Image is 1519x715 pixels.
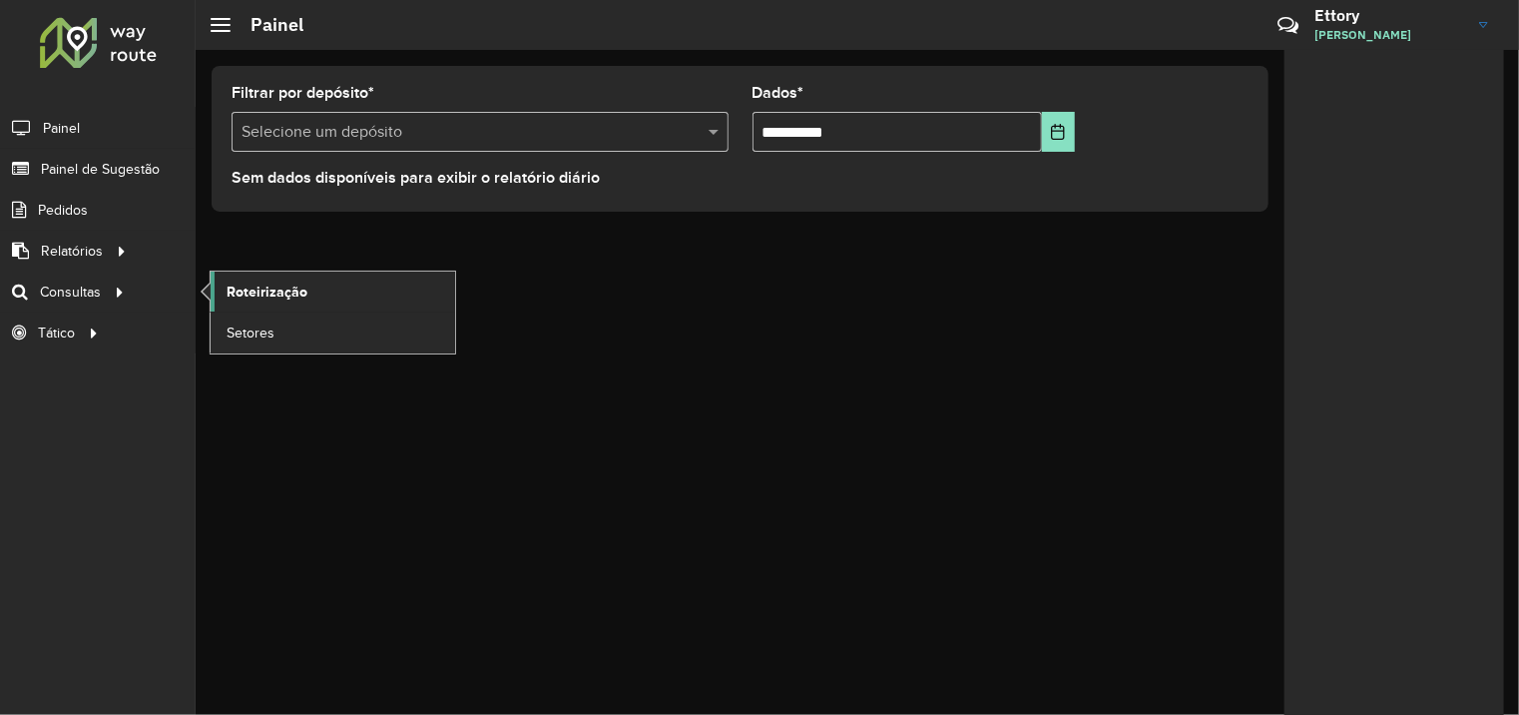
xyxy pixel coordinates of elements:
[211,272,455,312] a: Roteirização
[227,282,307,303] span: Roteirização
[231,14,303,36] h2: Painel
[41,241,103,262] span: Relatórios
[753,84,798,101] font: Dados
[1266,4,1309,47] a: Contato Rápido
[1042,112,1076,152] button: Escolha a data
[232,84,368,101] font: Filtrar por depósito
[38,200,88,221] span: Pedidos
[1314,26,1464,44] span: [PERSON_NAME]
[1314,6,1464,25] h3: Ettory
[40,282,101,303] span: Consultas
[211,313,455,353] a: Setores
[232,166,600,190] label: Sem dados disponíveis para exibir o relatório diário
[43,118,80,139] span: Painel
[41,159,160,180] span: Painel de Sugestão
[227,323,274,344] span: Setores
[38,323,75,344] span: Tático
